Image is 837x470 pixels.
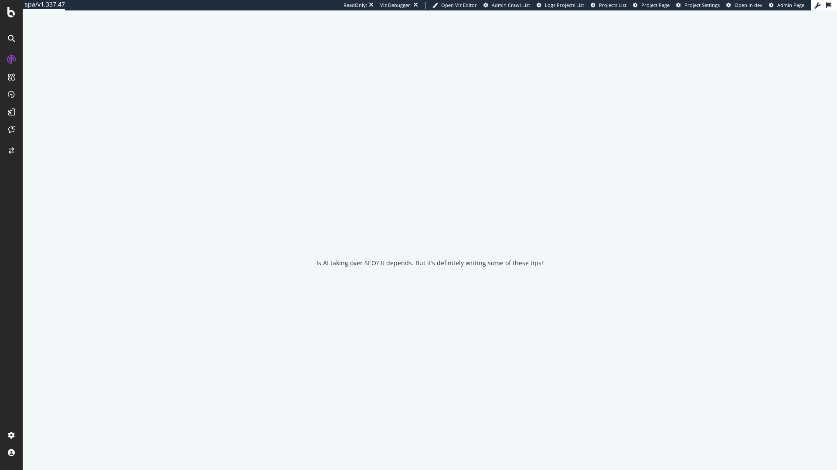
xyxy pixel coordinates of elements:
[492,2,530,8] span: Admin Crawl List
[633,2,670,9] a: Project Page
[380,2,412,9] div: Viz Debugger:
[483,2,530,9] a: Admin Crawl List
[735,2,762,8] span: Open in dev
[777,2,804,8] span: Admin Page
[398,213,461,245] div: animation
[545,2,584,8] span: Logs Projects List
[676,2,720,9] a: Project Settings
[769,2,804,9] a: Admin Page
[441,2,477,8] span: Open Viz Editor
[641,2,670,8] span: Project Page
[432,2,477,9] a: Open Viz Editor
[726,2,762,9] a: Open in dev
[591,2,626,9] a: Projects List
[344,2,367,9] div: ReadOnly:
[537,2,584,9] a: Logs Projects List
[316,259,543,267] div: Is AI taking over SEO? It depends. But it’s definitely writing some of these tips!
[684,2,720,8] span: Project Settings
[599,2,626,8] span: Projects List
